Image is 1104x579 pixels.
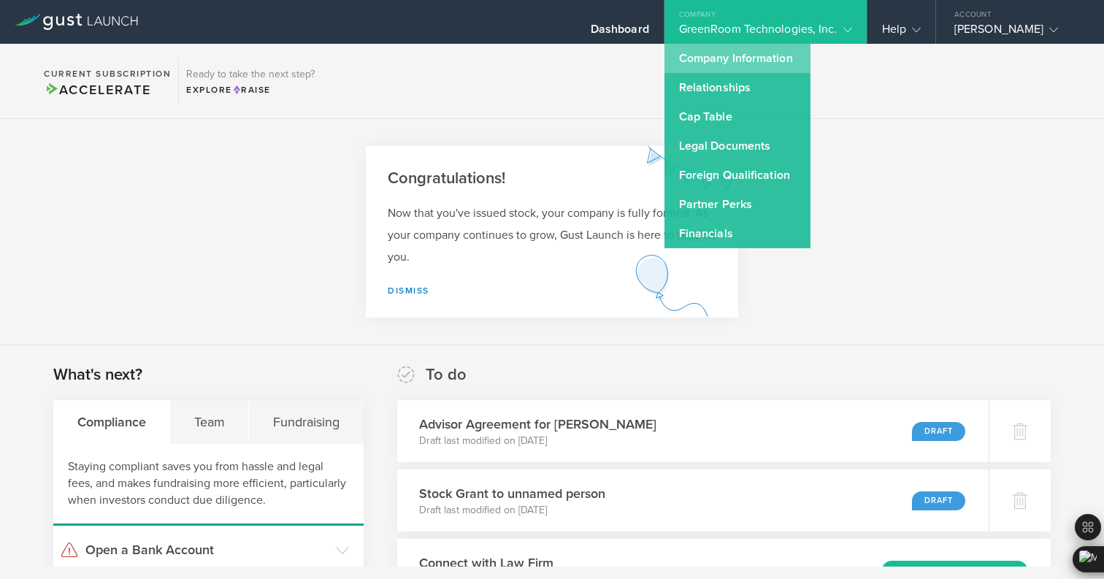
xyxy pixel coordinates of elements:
[388,168,716,189] h2: Congratulations!
[178,58,322,104] div: Ready to take the next step?ExploreRaise
[53,364,142,386] h2: What's next?
[591,22,649,44] div: Dashboard
[419,484,605,503] h3: Stock Grant to unnamed person
[912,491,965,510] div: Draft
[419,503,605,518] p: Draft last modified on [DATE]
[954,22,1078,44] div: [PERSON_NAME]
[397,469,989,532] div: Stock Grant to unnamed personDraft last modified on [DATE]Draft
[44,82,150,98] span: Accelerate
[419,553,603,572] h3: Connect with Law Firm
[85,540,329,559] h3: Open a Bank Account
[44,69,171,78] h2: Current Subscription
[419,434,656,448] p: Draft last modified on [DATE]
[388,285,429,296] a: Dismiss
[426,364,467,386] h2: To do
[53,400,170,444] div: Compliance
[882,22,921,44] div: Help
[419,415,656,434] h3: Advisor Agreement for [PERSON_NAME]
[397,400,989,462] div: Advisor Agreement for [PERSON_NAME]Draft last modified on [DATE]Draft
[679,22,852,44] div: GreenRoom Technologies, Inc.
[388,202,716,268] p: Now that you've issued stock, your company is fully formed. As your company continues to grow, Gu...
[186,69,315,80] h3: Ready to take the next step?
[170,400,249,444] div: Team
[232,85,271,95] span: Raise
[249,400,363,444] div: Fundraising
[53,444,364,526] div: Staying compliant saves you from hassle and legal fees, and makes fundraising more efficient, par...
[186,83,315,96] div: Explore
[912,422,965,441] div: Draft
